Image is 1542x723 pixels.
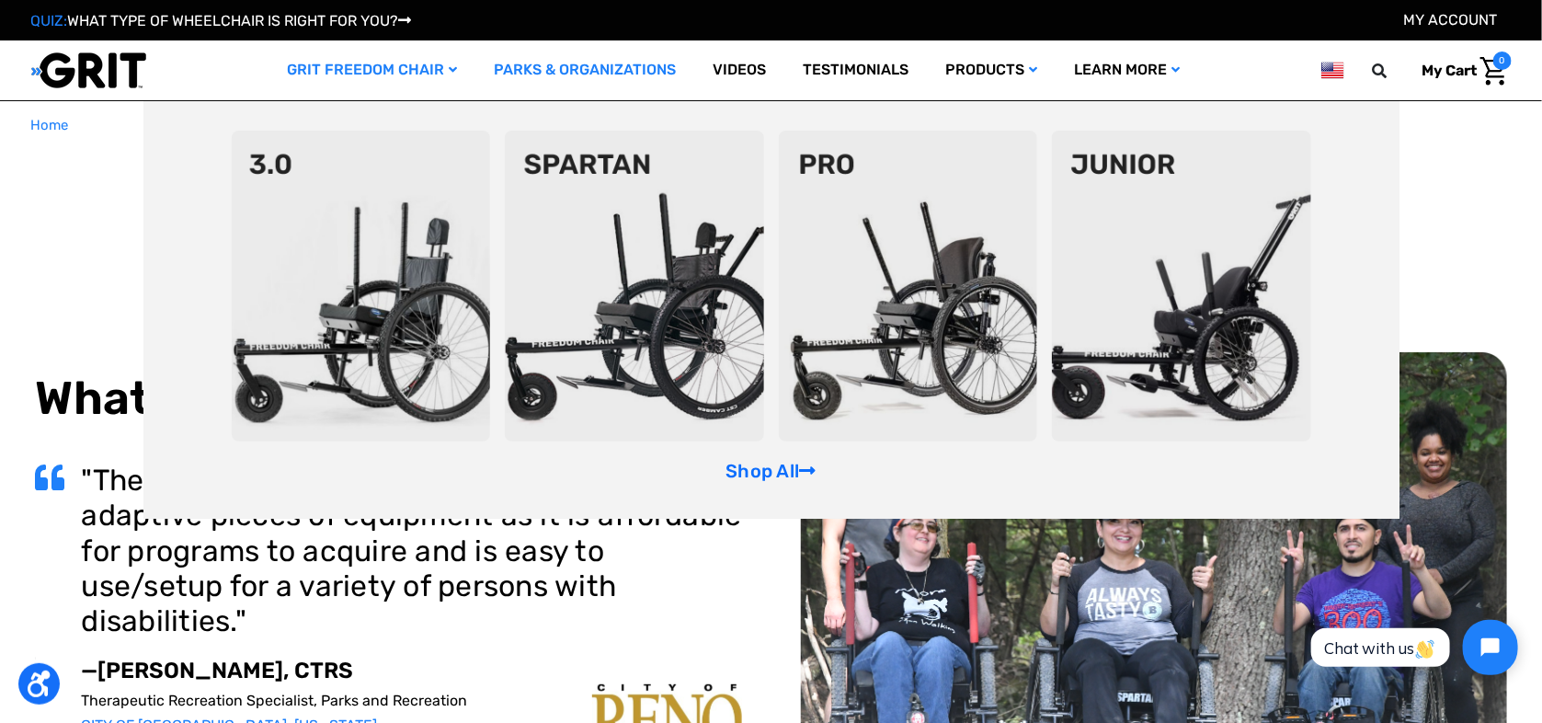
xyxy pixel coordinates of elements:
[268,40,475,100] a: GRIT Freedom Chair
[1480,57,1507,86] img: Cart
[1404,11,1498,29] a: Account
[82,658,742,684] p: —[PERSON_NAME], CTRS
[31,115,69,136] a: Home
[927,40,1056,100] a: Products
[694,40,784,100] a: Videos
[1422,62,1478,79] span: My Cart
[232,131,491,442] img: 3point0.png
[784,40,927,100] a: Testimonials
[31,12,68,29] span: QUIZ:
[1321,59,1343,82] img: us.png
[725,460,816,482] a: Shop All
[475,40,694,100] a: Parks & Organizations
[505,131,764,442] img: spartan2.png
[779,131,1038,442] img: pro-chair.png
[82,692,742,709] p: Therapeutic Recreation Specialist, Parks and Recreation
[82,463,742,639] h3: "The GRIT Freedom Chair is one of our favorite adaptive pieces of equipment as it is affordable f...
[31,52,146,89] img: GRIT All-Terrain Wheelchair and Mobility Equipment
[1291,604,1534,691] iframe: Tidio Chat
[31,117,69,133] span: Home
[1381,52,1409,90] input: Search
[36,150,1507,271] h1: The GRIT Freedom Chair is the fastest and most cost-effective way to increase accessibility
[1409,52,1512,90] a: Cart with 0 items
[31,115,1512,136] nav: Breadcrumb
[1056,40,1198,100] a: Learn More
[1052,131,1311,442] img: junior-chair.png
[31,12,412,29] a: QUIZ:WHAT TYPE OF WHEELCHAIR IS RIGHT FOR YOU?
[36,371,742,426] h2: What Parks Are
[1493,52,1512,70] span: 0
